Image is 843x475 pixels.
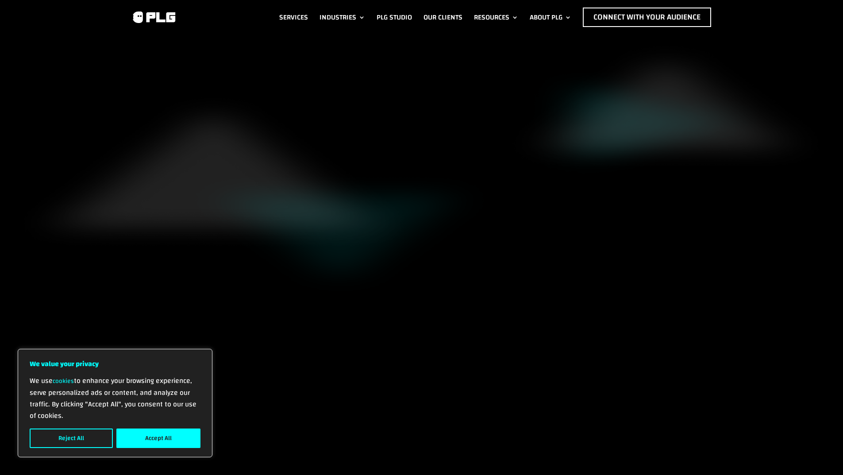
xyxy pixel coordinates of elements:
[423,8,462,27] a: Our Clients
[116,429,200,448] button: Accept All
[18,349,212,457] div: We value your privacy
[30,375,200,421] p: We use to enhance your browsing experience, serve personalized ads or content, and analyze our tr...
[53,375,74,387] a: cookies
[30,358,200,370] p: We value your privacy
[583,8,711,27] a: Connect with Your Audience
[279,8,308,27] a: Services
[319,8,365,27] a: Industries
[377,8,412,27] a: PLG Studio
[474,8,518,27] a: Resources
[530,8,571,27] a: About PLG
[30,429,113,448] button: Reject All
